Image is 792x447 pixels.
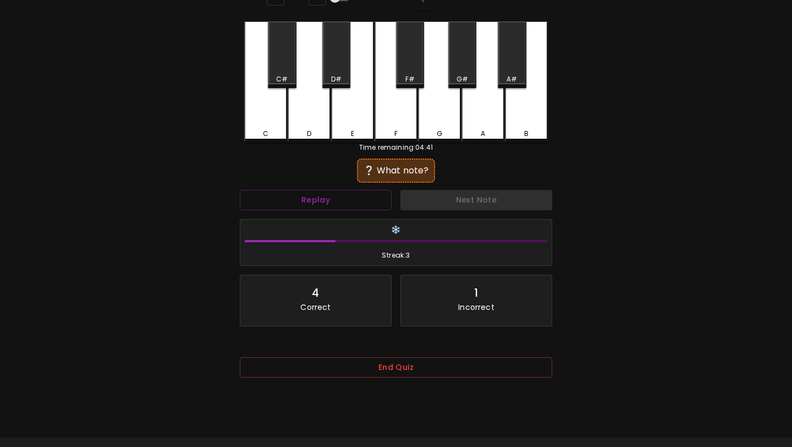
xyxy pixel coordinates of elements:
button: End Quiz [240,357,552,378]
h6: ❄️ [245,224,547,236]
p: Correct [300,302,331,313]
div: D# [331,74,342,84]
span: Streak: 3 [245,250,547,261]
div: 4 [312,284,319,302]
div: D [307,129,311,139]
div: F# [405,74,415,84]
p: Incorrect [458,302,494,313]
div: F [394,129,398,139]
div: C [263,129,268,139]
div: E [351,129,354,139]
div: B [524,129,529,139]
div: G [437,129,442,139]
div: ❔ What note? [362,164,430,177]
div: C# [276,74,288,84]
div: A# [507,74,517,84]
div: 1 [474,284,478,302]
div: G# [457,74,468,84]
div: A [481,129,485,139]
button: Replay [240,190,392,210]
div: Time remaining: 04:41 [244,143,548,152]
